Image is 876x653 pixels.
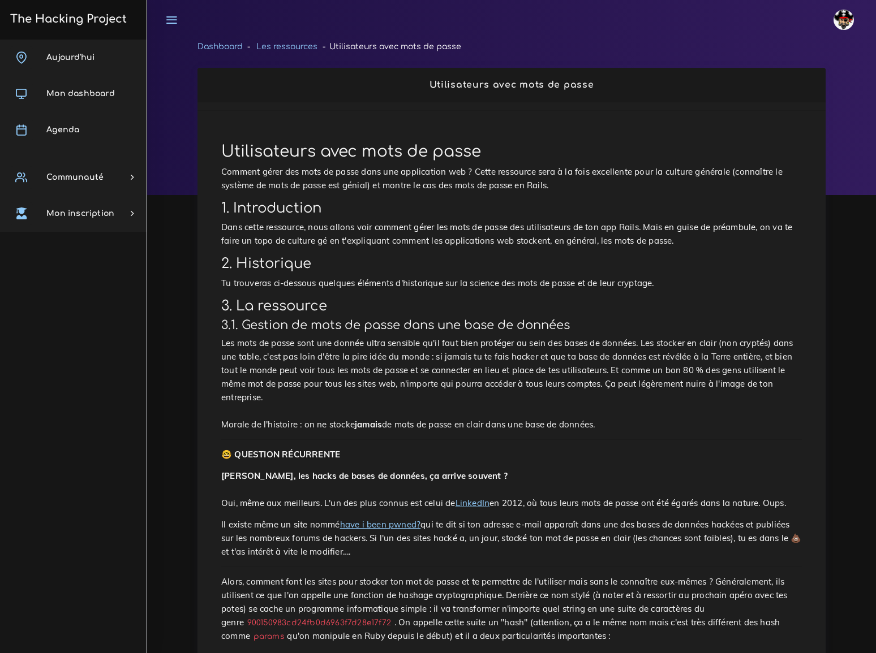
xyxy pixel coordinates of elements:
[250,630,287,642] code: params
[221,469,802,510] p: Oui, même aux meilleurs. L'un des plus connus est celui de en 2012, où tous leurs mots de passe o...
[46,173,104,181] span: Communauté
[221,142,802,162] h1: Utilisateurs avec mots de passe
[221,518,802,559] p: Il existe même un site nommé qui te dit si ton adresse e-mail apparaît dans une des bases de donn...
[221,256,802,272] h2: 2. Historique
[317,40,461,54] li: Utilisateurs avec mots de passe
[221,318,802,332] h3: 3.1. Gestion de mots de passe dans une base de données
[46,53,95,62] span: Aujourd'hui
[221,200,802,217] h2: 1. Introduction
[221,470,508,481] strong: [PERSON_NAME], les hacks de bases de données, ça arrive souvent ?
[209,80,814,90] h2: Utilisateurs avec mots de passe
[197,42,243,51] a: Dashboard
[256,42,317,51] a: Les ressources
[221,165,802,192] p: Comment gérer des mots de passe dans une application web ? Cette ressource sera à la fois excelle...
[46,209,114,218] span: Mon inscription
[7,13,127,25] h3: The Hacking Project
[221,575,802,643] p: Alors, comment font les sites pour stocker ton mot de passe et te permettre de l'utiliser mais sa...
[355,419,382,430] strong: jamais
[46,126,79,134] span: Agenda
[456,498,490,508] a: LinkedIn
[46,89,115,98] span: Mon dashboard
[834,10,854,30] img: avatar
[221,276,802,290] p: Tu trouveras ci-dessous quelques éléments d'historique sur la science des mots de passe et de leu...
[244,617,394,629] code: 900150983cd24fb0d6963f7d28e17f72
[221,220,802,248] p: Dans cette ressource, nous allons voir comment gérer les mots de passe des utilisateurs de ton ap...
[340,519,421,530] a: have i been pwned?
[221,336,802,431] p: Les mots de passe sont une donnée ultra sensible qu'il faut bien protéger au sein des bases de do...
[221,449,340,460] strong: 🤓 QUESTION RÉCURRENTE
[221,298,802,314] h2: 3. La ressource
